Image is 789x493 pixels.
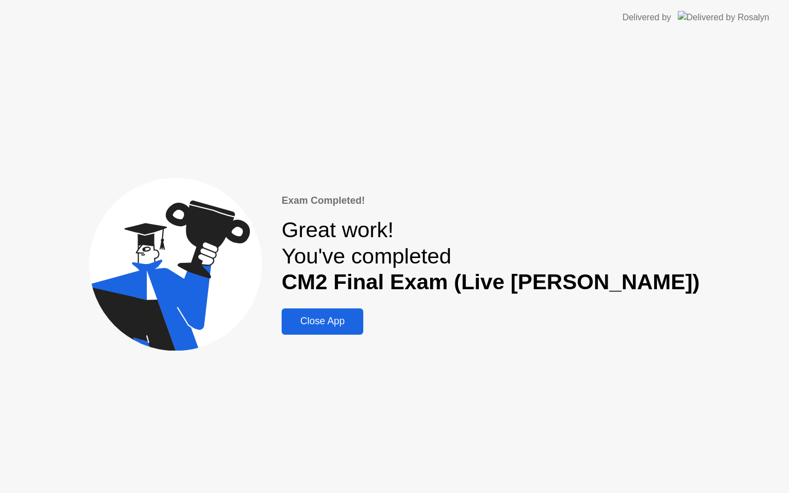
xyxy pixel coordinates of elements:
b: CM2 Final Exam (Live [PERSON_NAME]) [282,270,700,294]
img: Delivered by Rosalyn [678,11,769,24]
div: Close App [285,316,360,327]
div: Exam Completed! [282,193,700,208]
button: Close App [282,308,363,335]
div: Great work! You've completed [282,217,700,295]
div: Delivered by [622,11,671,24]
